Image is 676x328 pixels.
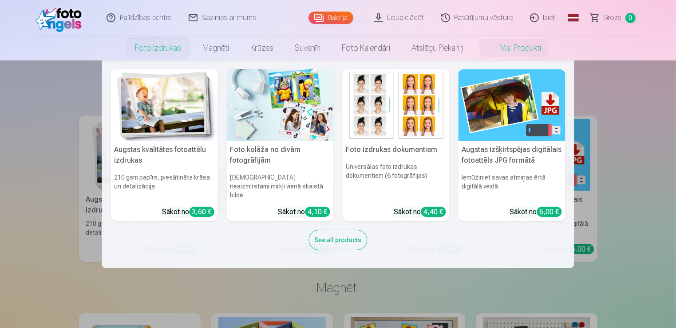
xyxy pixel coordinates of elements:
div: 4,10 € [305,207,330,217]
div: 6,00 € [537,207,562,217]
div: 3,60 € [190,207,214,217]
h6: Iemūžiniet savas atmiņas ērtā digitālā veidā [459,169,565,203]
img: Foto izdrukas dokumentiem [343,69,450,141]
a: See all products [309,235,368,244]
a: Foto kalendāri [331,36,401,60]
h5: Augstas kvalitātes fotoattēlu izdrukas [111,141,218,169]
a: Foto izdrukas dokumentiemFoto izdrukas dokumentiemUniversālas foto izdrukas dokumentiem (6 fotogr... [343,69,450,221]
a: Visi produkti [475,36,552,60]
img: Augstas izšķirtspējas digitālais fotoattēls JPG formātā [459,69,565,141]
span: 0 [625,13,636,23]
h5: Augstas izšķirtspējas digitālais fotoattēls JPG formātā [459,141,565,169]
a: Galerija [308,12,353,24]
div: Sākot no [278,207,330,217]
div: Sākot no [162,207,214,217]
h6: [DEMOGRAPHIC_DATA] neaizmirstami mirkļi vienā skaistā bildē [227,169,334,203]
a: Krūzes [240,36,284,60]
h5: Foto kolāža no divām fotogrāfijām [227,141,334,169]
h5: Foto izdrukas dokumentiem [343,141,450,159]
a: Foto kolāža no divām fotogrāfijāmFoto kolāža no divām fotogrāfijām[DEMOGRAPHIC_DATA] neaizmirstam... [227,69,334,221]
img: Augstas kvalitātes fotoattēlu izdrukas [111,69,218,141]
a: Suvenīri [284,36,331,60]
h6: Universālas foto izdrukas dokumentiem (6 fotogrāfijas) [343,159,450,203]
h6: 210 gsm papīrs, piesātināta krāsa un detalizācija [111,169,218,203]
span: Grozs [604,12,622,23]
div: 4,40 € [421,207,446,217]
div: Sākot no [510,207,562,217]
img: Foto kolāža no divām fotogrāfijām [227,69,334,141]
a: Augstas izšķirtspējas digitālais fotoattēls JPG formātāAugstas izšķirtspējas digitālais fotoattēl... [459,69,565,221]
a: Magnēti [192,36,240,60]
a: Foto izdrukas [124,36,192,60]
div: Sākot no [394,207,446,217]
a: Augstas kvalitātes fotoattēlu izdrukasAugstas kvalitātes fotoattēlu izdrukas210 gsm papīrs, piesā... [111,69,218,221]
div: See all products [309,230,368,250]
a: Atslēgu piekariņi [401,36,475,60]
img: /fa1 [36,4,87,32]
